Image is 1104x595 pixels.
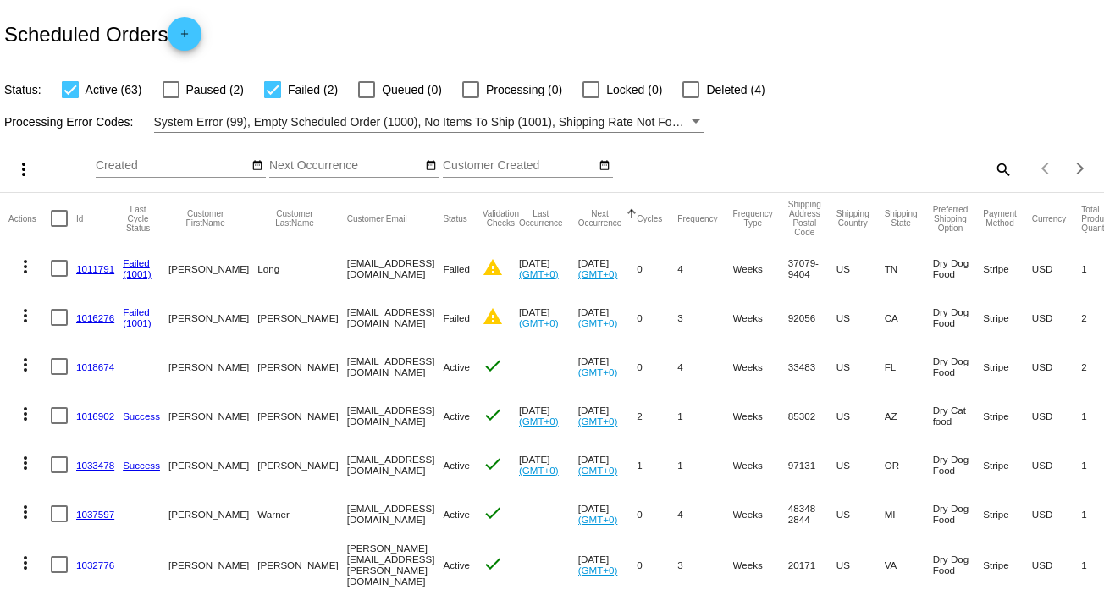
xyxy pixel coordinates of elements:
mat-cell: Weeks [733,342,788,391]
mat-icon: search [992,156,1013,182]
mat-cell: 0 [637,293,677,342]
mat-cell: 0 [637,538,677,591]
mat-cell: US [836,391,885,440]
a: (GMT+0) [578,366,618,377]
mat-cell: 3 [677,538,732,591]
button: Change sorting for LastOccurrenceUtc [519,209,563,228]
mat-icon: more_vert [15,453,36,473]
button: Previous page [1029,152,1063,185]
span: Queued (0) [382,80,442,100]
mat-cell: 4 [677,489,732,538]
span: Failed (2) [288,80,338,100]
mat-icon: more_vert [15,502,36,522]
mat-cell: Stripe [983,391,1031,440]
span: Active [443,410,470,421]
span: Locked (0) [606,80,662,100]
mat-cell: 85302 [788,391,836,440]
mat-cell: FL [885,342,933,391]
a: 1033478 [76,460,114,471]
span: Active [443,559,470,570]
mat-cell: 2 [637,391,677,440]
mat-cell: 4 [677,342,732,391]
a: (GMT+0) [578,416,618,427]
a: (GMT+0) [519,416,559,427]
mat-cell: [EMAIL_ADDRESS][DOMAIN_NAME] [347,293,444,342]
span: Paused (2) [186,80,244,100]
mat-cell: Dry Dog Food [933,538,984,591]
mat-cell: [DATE] [578,293,638,342]
mat-cell: CA [885,293,933,342]
a: (GMT+0) [578,268,618,279]
h2: Scheduled Orders [4,17,201,51]
mat-icon: add [174,28,195,48]
mat-cell: [EMAIL_ADDRESS][DOMAIN_NAME] [347,244,444,293]
mat-cell: USD [1032,538,1082,591]
mat-icon: check [483,454,503,474]
button: Change sorting for ShippingPostcode [788,200,821,237]
a: Failed [123,306,150,317]
span: Status: [4,83,41,96]
mat-cell: USD [1032,293,1082,342]
mat-cell: 37079-9404 [788,244,836,293]
a: (1001) [123,268,152,279]
mat-icon: more_vert [15,404,36,424]
span: Failed [443,263,470,274]
mat-cell: Dry Dog Food [933,244,984,293]
mat-cell: Weeks [733,538,788,591]
mat-select: Filter by Processing Error Codes [154,112,704,133]
a: 1018674 [76,361,114,372]
mat-cell: OR [885,440,933,489]
mat-icon: more_vert [15,256,36,277]
button: Change sorting for PreferredShippingOption [933,205,969,233]
mat-cell: 1 [677,391,732,440]
mat-icon: more_vert [14,159,34,179]
mat-cell: [EMAIL_ADDRESS][DOMAIN_NAME] [347,391,444,440]
button: Change sorting for CurrencyIso [1032,213,1067,223]
span: Active [443,509,470,520]
mat-cell: 0 [637,244,677,293]
mat-cell: Warner [257,489,346,538]
mat-cell: 97131 [788,440,836,489]
mat-cell: [DATE] [519,244,578,293]
span: Active [443,361,470,372]
mat-icon: check [483,503,503,523]
a: Success [123,460,160,471]
button: Change sorting for CustomerEmail [347,213,407,223]
span: Active (63) [86,80,142,100]
input: Customer Created [443,159,595,173]
mat-cell: Stripe [983,489,1031,538]
span: Deleted (4) [706,80,765,100]
a: 1016276 [76,312,114,323]
mat-header-cell: Validation Checks [483,193,519,244]
mat-cell: [DATE] [578,342,638,391]
mat-cell: [EMAIL_ADDRESS][DOMAIN_NAME] [347,489,444,538]
mat-cell: [PERSON_NAME] [168,538,257,591]
mat-cell: [DATE] [519,440,578,489]
mat-cell: Stripe [983,342,1031,391]
button: Change sorting for ShippingCountry [836,209,869,228]
mat-cell: Stripe [983,538,1031,591]
mat-cell: Dry Cat food [933,391,984,440]
mat-cell: [DATE] [578,440,638,489]
button: Change sorting for FrequencyType [733,209,773,228]
mat-cell: US [836,440,885,489]
mat-cell: USD [1032,244,1082,293]
mat-cell: VA [885,538,933,591]
button: Change sorting for Cycles [637,213,662,223]
mat-icon: check [483,355,503,376]
mat-icon: date_range [599,159,610,173]
mat-cell: 3 [677,293,732,342]
mat-cell: 1 [637,440,677,489]
mat-icon: more_vert [15,355,36,375]
button: Change sorting for CustomerFirstName [168,209,242,228]
mat-icon: warning [483,257,503,278]
mat-cell: Weeks [733,244,788,293]
a: (1001) [123,317,152,328]
mat-cell: Weeks [733,489,788,538]
a: 1037597 [76,509,114,520]
mat-cell: [PERSON_NAME] [257,538,346,591]
mat-cell: 48348-2844 [788,489,836,538]
mat-icon: more_vert [15,306,36,326]
mat-cell: [DATE] [578,489,638,538]
span: Processing (0) [486,80,562,100]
